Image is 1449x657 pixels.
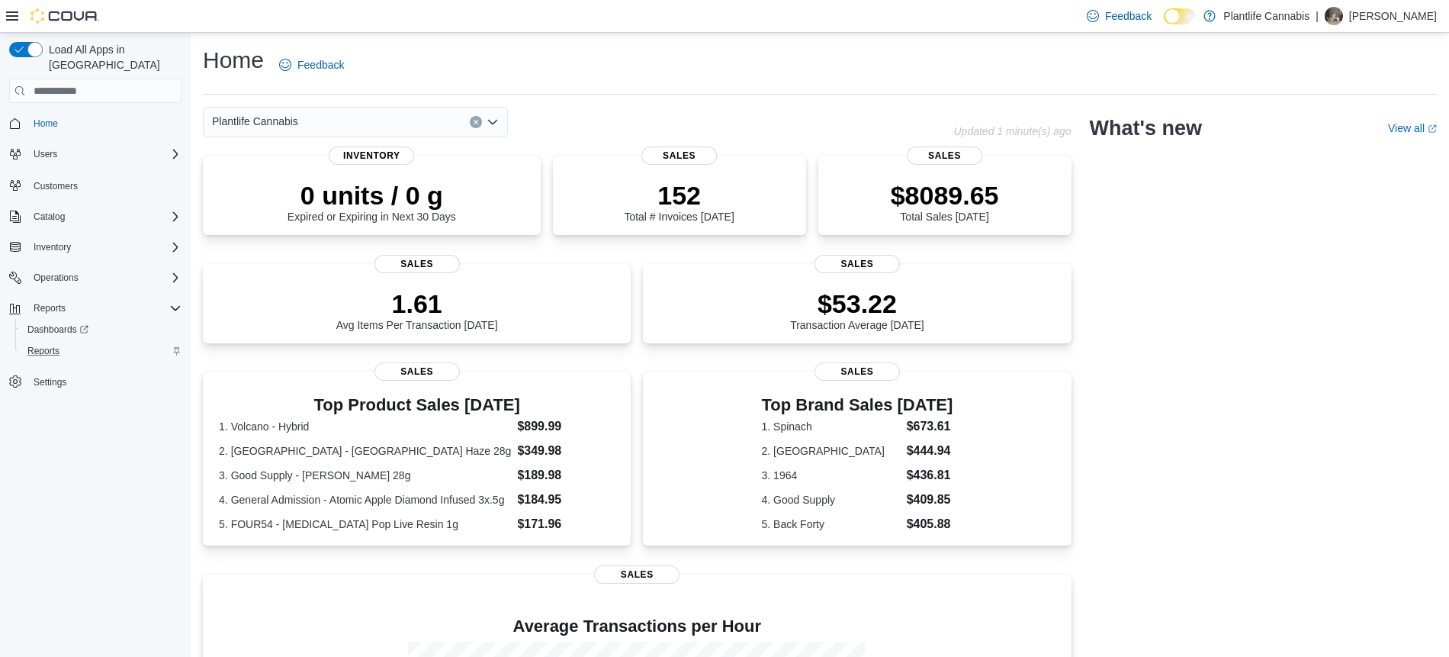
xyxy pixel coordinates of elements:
a: Feedback [273,50,350,80]
button: Reports [3,298,188,319]
span: Customers [34,180,78,192]
input: Dark Mode [1164,8,1196,24]
dt: 4. Good Supply [762,492,901,507]
button: Reports [15,340,188,362]
a: Settings [27,373,72,391]
div: Alisa Belleville [1325,7,1343,25]
button: Home [3,112,188,134]
a: Dashboards [15,319,188,340]
button: Clear input [470,116,482,128]
dt: 2. [GEOGRAPHIC_DATA] - [GEOGRAPHIC_DATA] Haze 28g [219,443,511,459]
span: Feedback [297,57,344,72]
dd: $673.61 [907,417,953,436]
h4: Average Transactions per Hour [215,617,1059,636]
svg: External link [1428,124,1437,134]
h2: What's new [1090,116,1202,140]
span: Customers [27,176,182,195]
span: Settings [34,376,66,388]
button: Catalog [27,208,71,226]
img: Cova [31,8,99,24]
a: Reports [21,342,66,360]
dd: $189.98 [517,466,615,485]
dt: 3. 1964 [762,468,901,483]
h1: Home [203,45,264,76]
p: | [1316,7,1319,25]
dd: $899.99 [517,417,615,436]
dt: 3. Good Supply - [PERSON_NAME] 28g [219,468,511,483]
button: Settings [3,371,188,393]
span: Sales [814,362,900,381]
a: Home [27,114,64,133]
div: Avg Items Per Transaction [DATE] [336,288,498,331]
button: Operations [3,267,188,288]
a: Customers [27,177,84,195]
span: Reports [27,345,59,357]
span: Sales [374,255,460,273]
span: Sales [641,147,718,165]
span: Load All Apps in [GEOGRAPHIC_DATA] [43,42,182,72]
span: Reports [34,302,66,314]
nav: Complex example [9,106,182,433]
div: Transaction Average [DATE] [790,288,924,331]
dt: 2. [GEOGRAPHIC_DATA] [762,443,901,459]
dd: $171.96 [517,515,615,533]
span: Sales [907,147,983,165]
span: Dashboards [27,324,88,336]
span: Plantlife Cannabis [212,112,298,130]
a: Feedback [1081,1,1158,31]
button: Inventory [3,237,188,258]
dd: $436.81 [907,466,953,485]
button: Operations [27,269,85,287]
dt: 1. Volcano - Hybrid [219,419,511,434]
span: Inventory [329,147,414,165]
p: $8089.65 [891,180,999,211]
button: Open list of options [487,116,499,128]
button: Users [3,143,188,165]
dd: $405.88 [907,515,953,533]
span: Settings [27,372,182,391]
a: Dashboards [21,320,95,339]
span: Sales [594,565,680,584]
p: 152 [624,180,734,211]
span: Inventory [34,241,71,253]
h3: Top Product Sales [DATE] [219,396,615,414]
dd: $349.98 [517,442,615,460]
p: 1.61 [336,288,498,319]
p: $53.22 [790,288,924,319]
span: Operations [34,272,79,284]
span: Users [34,148,57,160]
span: Home [27,114,182,133]
span: Inventory [27,238,182,256]
button: Catalog [3,206,188,227]
p: 0 units / 0 g [288,180,456,211]
span: Reports [21,342,182,360]
dt: 5. FOUR54 - [MEDICAL_DATA] Pop Live Resin 1g [219,517,511,532]
p: [PERSON_NAME] [1349,7,1437,25]
dd: $184.95 [517,491,615,509]
dt: 4. General Admission - Atomic Apple Diamond Infused 3x.5g [219,492,511,507]
div: Expired or Expiring in Next 30 Days [288,180,456,223]
button: Reports [27,299,72,317]
span: Sales [374,362,460,381]
dt: 5. Back Forty [762,517,901,532]
div: Total # Invoices [DATE] [624,180,734,223]
a: View allExternal link [1388,122,1437,134]
span: Catalog [34,211,65,223]
p: Plantlife Cannabis [1223,7,1309,25]
div: Total Sales [DATE] [891,180,999,223]
span: Dark Mode [1164,24,1165,25]
p: Updated 1 minute(s) ago [953,125,1071,137]
dt: 1. Spinach [762,419,901,434]
span: Dashboards [21,320,182,339]
span: Feedback [1105,8,1152,24]
button: Inventory [27,238,77,256]
span: Sales [814,255,900,273]
button: Customers [3,174,188,196]
span: Reports [27,299,182,317]
span: Operations [27,269,182,287]
span: Users [27,145,182,163]
dd: $444.94 [907,442,953,460]
span: Home [34,118,58,130]
dd: $409.85 [907,491,953,509]
h3: Top Brand Sales [DATE] [762,396,953,414]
